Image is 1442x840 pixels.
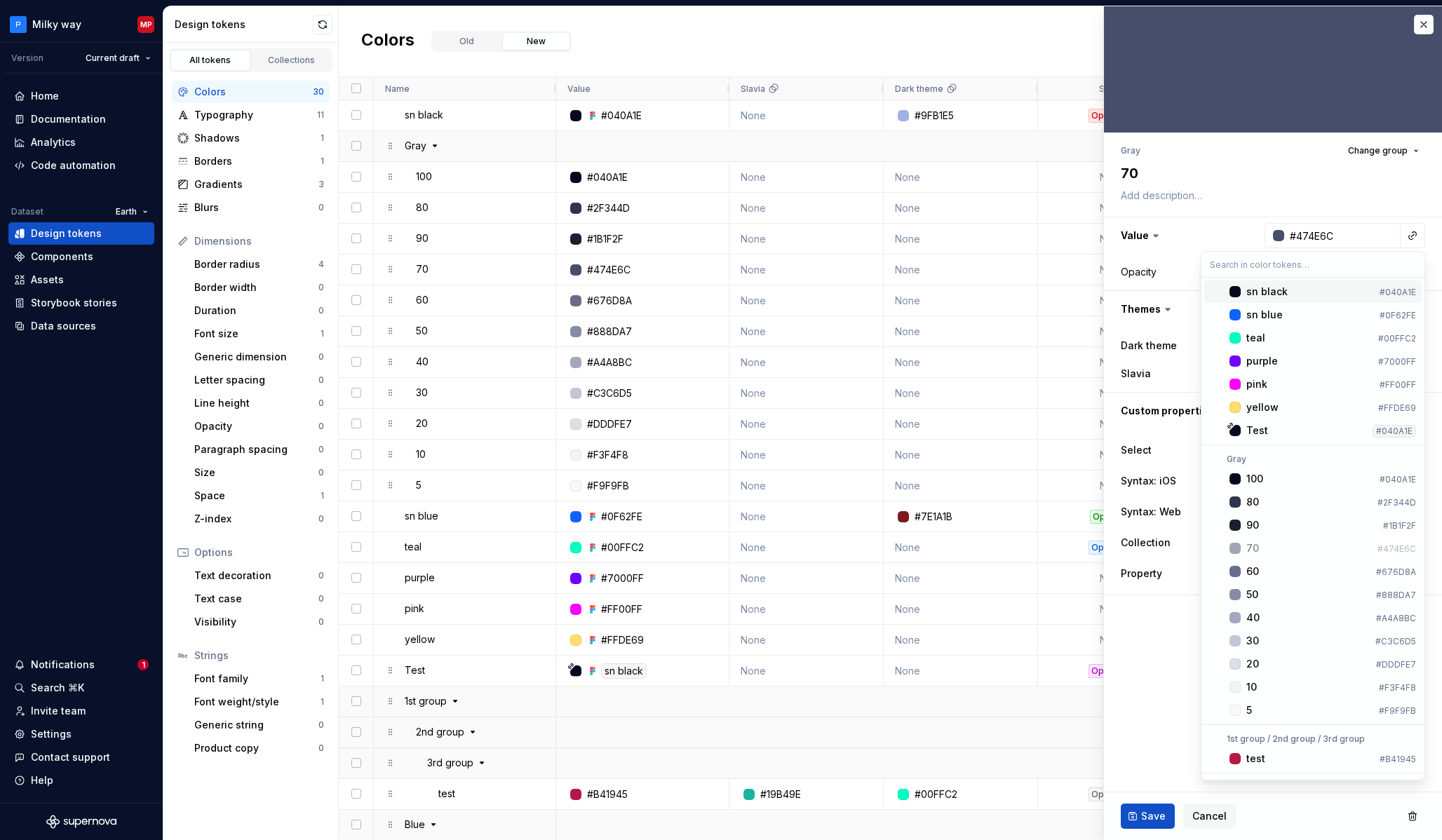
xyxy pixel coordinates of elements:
div: yellow [1246,400,1279,414]
div: 5 [1246,703,1252,717]
input: Search in color tokens… [1201,252,1424,277]
div: #DDDFE7 [1376,659,1416,670]
div: #040A1E [1380,474,1416,485]
div: #FF00FF [1380,379,1416,391]
div: 20 [1246,657,1259,671]
div: test [1246,752,1265,766]
div: #040A1E [1373,425,1416,438]
div: 50 [1246,588,1258,602]
div: #040A1E [1380,287,1416,298]
div: 100 [1246,472,1263,486]
div: purple [1246,354,1278,368]
div: #00FFC2 [1378,333,1416,344]
div: 10 [1246,680,1257,694]
div: Search in color tokens… [1201,278,1424,780]
div: #F3F4F8 [1379,682,1416,693]
div: #888DA7 [1376,590,1416,601]
div: sn blue [1246,308,1283,322]
div: pink [1246,377,1267,391]
div: 80 [1246,495,1259,509]
div: #0F62FE [1380,310,1416,321]
div: #1B1F2F [1383,520,1416,531]
div: 40 [1246,611,1260,625]
div: 70 [1246,541,1259,555]
div: 60 [1246,564,1259,578]
div: Test [1246,424,1268,438]
div: sn black [1246,285,1288,299]
div: #7000FF [1378,356,1416,367]
div: #F9F9FB [1379,705,1416,717]
div: 30 [1246,634,1259,648]
div: #C3C6D5 [1375,636,1416,647]
div: #2F344D [1377,497,1416,508]
div: Gray [1204,454,1422,465]
div: #474E6C [1377,543,1416,555]
div: #676D8A [1376,567,1416,578]
div: teal [1246,331,1265,345]
div: #FFDE69 [1378,402,1416,414]
div: #B41945 [1380,754,1416,765]
div: 1st group / 2nd group / 3rd group [1204,733,1422,745]
div: 90 [1246,518,1259,532]
div: #A4A8BC [1376,613,1416,624]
